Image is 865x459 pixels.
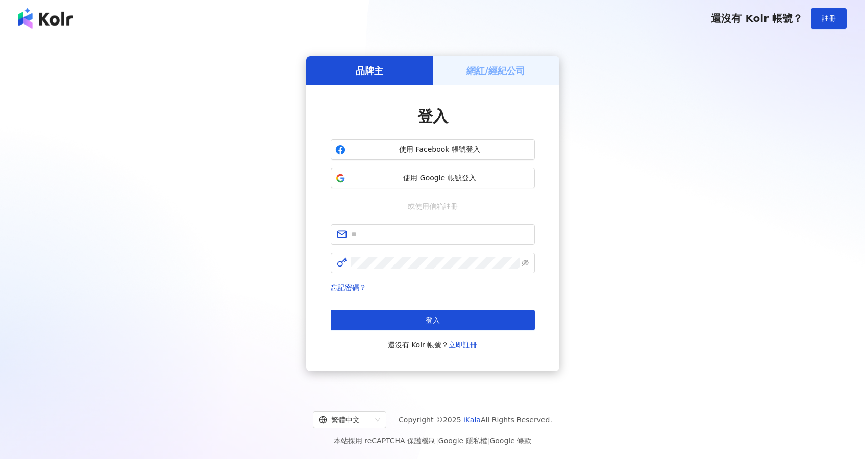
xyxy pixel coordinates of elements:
[399,414,552,426] span: Copyright © 2025 All Rights Reserved.
[350,173,530,183] span: 使用 Google 帳號登入
[449,341,477,349] a: 立即註冊
[356,64,383,77] h5: 品牌主
[811,8,847,29] button: 註冊
[822,14,836,22] span: 註冊
[489,437,531,445] a: Google 條款
[350,144,530,155] span: 使用 Facebook 帳號登入
[417,107,448,125] span: 登入
[331,283,366,292] a: 忘記密碼？
[426,316,440,324] span: 登入
[438,437,487,445] a: Google 隱私權
[522,259,529,267] span: eye-invisible
[401,201,465,212] span: 或使用信箱註冊
[487,437,490,445] span: |
[331,310,535,330] button: 登入
[463,416,481,424] a: iKala
[466,64,525,77] h5: 網紅/經紀公司
[331,168,535,188] button: 使用 Google 帳號登入
[334,434,531,447] span: 本站採用 reCAPTCHA 保護機制
[331,139,535,160] button: 使用 Facebook 帳號登入
[18,8,73,29] img: logo
[319,412,371,428] div: 繁體中文
[388,339,478,351] span: 還沒有 Kolr 帳號？
[436,437,438,445] span: |
[711,12,803,25] span: 還沒有 Kolr 帳號？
